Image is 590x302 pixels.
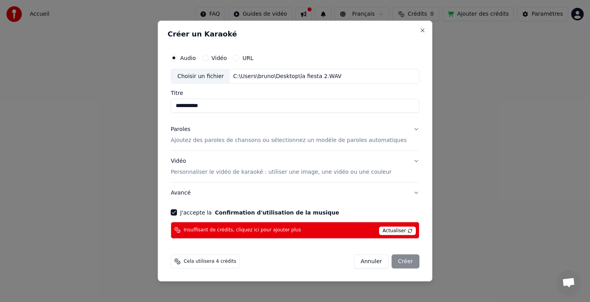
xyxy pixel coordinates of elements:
[354,254,388,268] button: Annuler
[168,31,422,38] h2: Créer un Karaoké
[180,55,196,61] label: Audio
[171,126,190,133] div: Paroles
[171,151,419,182] button: VidéoPersonnaliser le vidéo de karaoké : utiliser une image, une vidéo ou une couleur
[171,69,230,84] div: Choisir un fichier
[184,258,236,264] span: Cela utilisera 4 crédits
[230,73,345,80] div: C:\Users\bruno\Desktop\la fiesta 2.WAV
[171,182,419,203] button: Avancé
[184,227,301,233] span: Insuffisant de crédits, cliquez ici pour ajouter plus
[180,209,339,215] label: J'accepte la
[171,119,419,151] button: ParolesAjoutez des paroles de chansons ou sélectionnez un modèle de paroles automatiques
[242,55,253,61] label: URL
[171,168,392,176] p: Personnaliser le vidéo de karaoké : utiliser une image, une vidéo ou une couleur
[215,209,339,215] button: J'accepte la
[171,136,407,144] p: Ajoutez des paroles de chansons ou sélectionnez un modèle de paroles automatiques
[171,90,419,96] label: Titre
[379,226,416,235] span: Actualiser
[211,55,227,61] label: Vidéo
[171,157,392,176] div: Vidéo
